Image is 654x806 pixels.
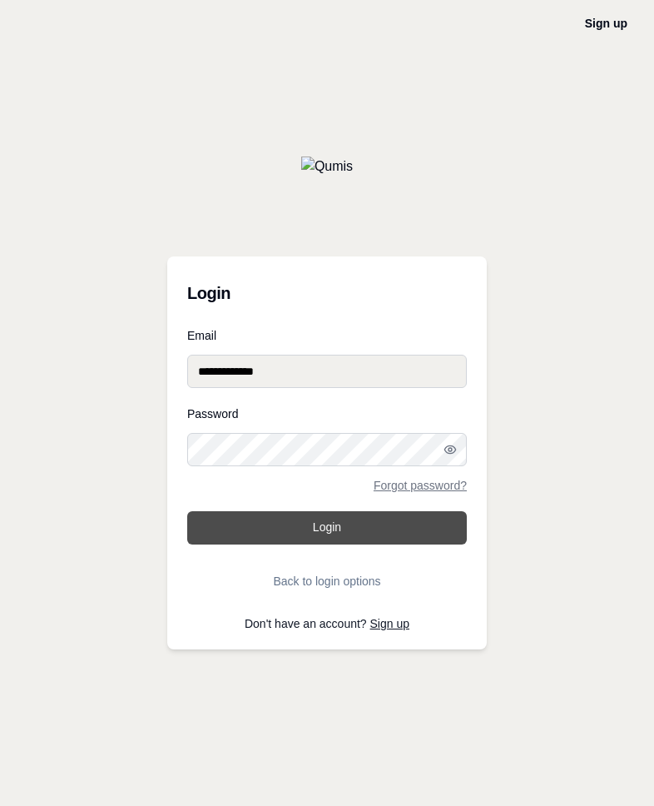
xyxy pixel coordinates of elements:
[187,511,467,545] button: Login
[187,618,467,629] p: Don't have an account?
[301,157,353,177] img: Qumis
[187,276,467,310] h3: Login
[585,17,627,30] a: Sign up
[187,408,467,420] label: Password
[187,565,467,598] button: Back to login options
[187,330,467,341] label: Email
[374,480,467,491] a: Forgot password?
[370,617,409,630] a: Sign up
